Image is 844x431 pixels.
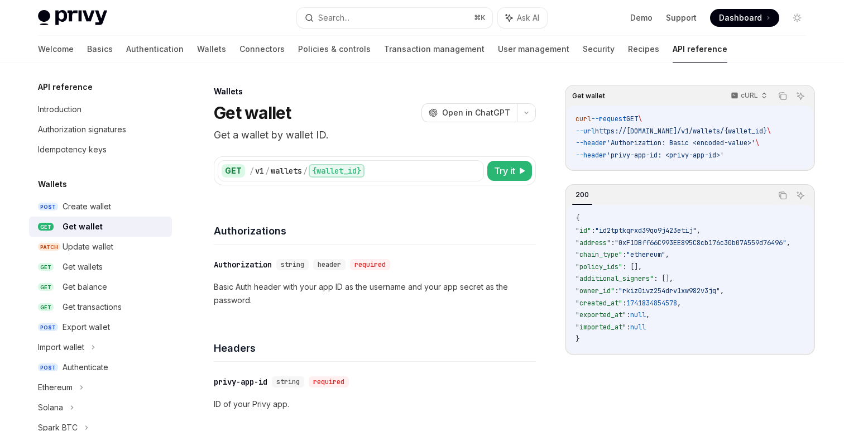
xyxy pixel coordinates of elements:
[583,36,615,63] a: Security
[572,188,592,202] div: 200
[214,280,536,307] p: Basic Auth header with your app ID as the username and your app secret as the password.
[38,123,126,136] div: Authorization signatures
[29,140,172,160] a: Idempotency keys
[793,89,808,103] button: Ask AI
[214,259,272,270] div: Authorization
[494,164,515,178] span: Try it
[626,299,677,308] span: 1741834854578
[673,36,727,63] a: API reference
[276,377,300,386] span: string
[38,223,54,231] span: GET
[309,164,365,178] div: {wallet_id}
[63,280,107,294] div: Get balance
[350,259,390,270] div: required
[630,12,653,23] a: Demo
[576,226,591,235] span: "id"
[611,238,615,247] span: :
[63,320,110,334] div: Export wallet
[576,250,622,259] span: "chain_type"
[29,217,172,237] a: GETGet wallet
[576,274,654,283] span: "additional_signers"
[214,86,536,97] div: Wallets
[239,36,285,63] a: Connectors
[576,299,622,308] span: "created_at"
[487,161,532,181] button: Try it
[622,299,626,308] span: :
[622,262,642,271] span: : [],
[38,323,58,332] span: POST
[29,257,172,277] a: GETGet wallets
[626,250,665,259] span: "ethereum"
[607,138,755,147] span: 'Authorization: Basic <encoded-value>'
[793,188,808,203] button: Ask AI
[615,238,787,247] span: "0xF1DBff66C993EE895C8cb176c30b07A559d76496"
[767,127,771,136] span: \
[298,36,371,63] a: Policies & controls
[318,260,341,269] span: header
[214,127,536,143] p: Get a wallet by wallet ID.
[29,119,172,140] a: Authorization signatures
[63,220,103,233] div: Get wallet
[38,103,81,116] div: Introduction
[309,376,349,387] div: required
[29,237,172,257] a: PATCHUpdate wallet
[126,36,184,63] a: Authentication
[38,36,74,63] a: Welcome
[38,341,84,354] div: Import wallet
[214,376,267,387] div: privy-app-id
[63,240,113,253] div: Update wallet
[710,9,779,27] a: Dashboard
[595,127,767,136] span: https://[DOMAIN_NAME]/v1/wallets/{wallet_id}
[214,341,536,356] h4: Headers
[591,226,595,235] span: :
[29,297,172,317] a: GETGet transactions
[755,138,759,147] span: \
[29,197,172,217] a: POSTCreate wallet
[725,87,772,106] button: cURL
[741,91,758,100] p: cURL
[38,363,58,372] span: POST
[622,250,626,259] span: :
[498,36,569,63] a: User management
[38,303,54,312] span: GET
[29,277,172,297] a: GETGet balance
[255,165,264,176] div: v1
[38,401,63,414] div: Solana
[615,286,618,295] span: :
[214,223,536,238] h4: Authorizations
[646,310,650,319] span: ,
[29,357,172,377] a: POSTAuthenticate
[775,188,790,203] button: Copy the contents from the code block
[576,310,626,319] span: "exported_at"
[318,11,349,25] div: Search...
[63,300,122,314] div: Get transactions
[303,165,308,176] div: /
[517,12,539,23] span: Ask AI
[63,260,103,274] div: Get wallets
[626,310,630,319] span: :
[384,36,485,63] a: Transaction management
[775,89,790,103] button: Copy the contents from the code block
[576,238,611,247] span: "address"
[719,12,762,23] span: Dashboard
[595,226,697,235] span: "id2tptkqrxd39qo9j423etij"
[214,103,291,123] h1: Get wallet
[281,260,304,269] span: string
[654,274,673,283] span: : [],
[29,317,172,337] a: POSTExport wallet
[38,243,60,251] span: PATCH
[38,143,107,156] div: Idempotency keys
[38,10,107,26] img: light logo
[498,8,547,28] button: Ask AI
[576,151,607,160] span: --header
[626,114,638,123] span: GET
[628,36,659,63] a: Recipes
[697,226,701,235] span: ,
[214,398,536,411] p: ID of your Privy app.
[665,250,669,259] span: ,
[222,164,245,178] div: GET
[29,99,172,119] a: Introduction
[630,323,646,332] span: null
[607,151,724,160] span: 'privy-app-id: <privy-app-id>'
[63,200,111,213] div: Create wallet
